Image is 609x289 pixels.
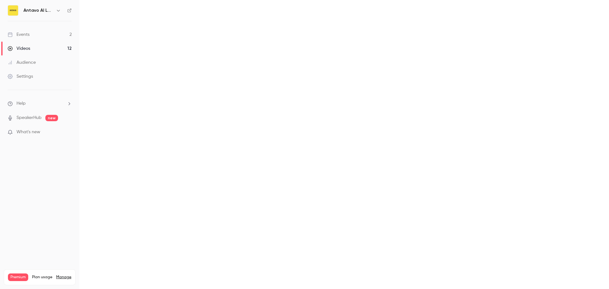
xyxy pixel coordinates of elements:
[8,100,72,107] li: help-dropdown-opener
[8,59,36,66] div: Audience
[56,275,71,280] a: Manage
[8,5,18,16] img: Antavo AI Loyalty Cloud
[16,115,42,121] a: SpeakerHub
[45,115,58,121] span: new
[8,73,33,80] div: Settings
[23,7,53,14] h6: Antavo AI Loyalty Cloud
[16,129,40,135] span: What's new
[16,100,26,107] span: Help
[8,273,28,281] span: Premium
[64,129,72,135] iframe: Noticeable Trigger
[8,31,29,38] div: Events
[32,275,52,280] span: Plan usage
[8,45,30,52] div: Videos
